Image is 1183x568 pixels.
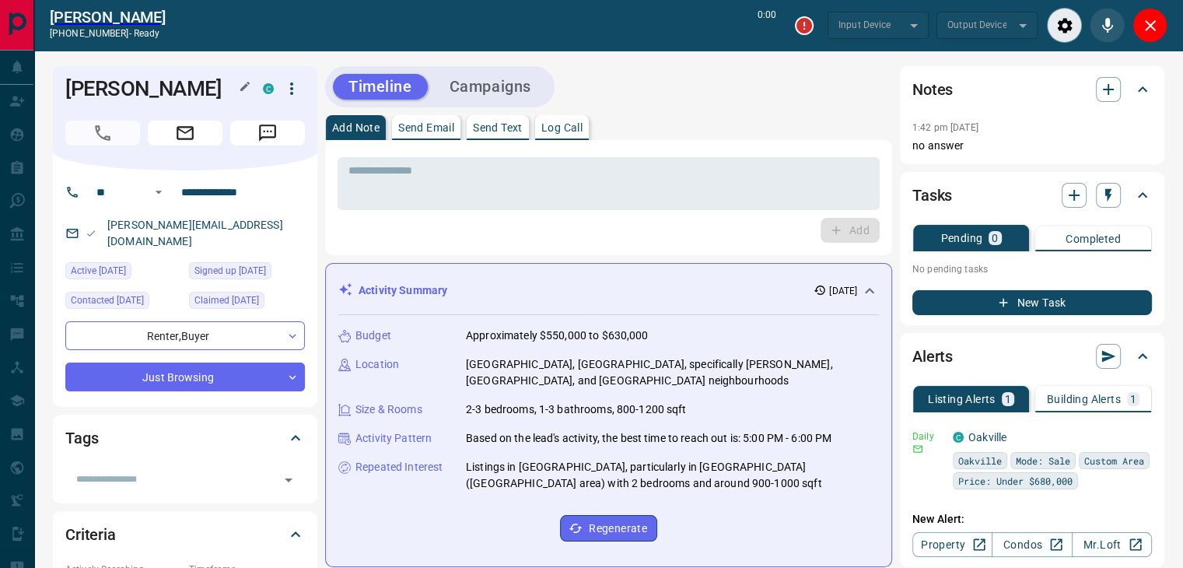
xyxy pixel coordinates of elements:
span: Signed up [DATE] [194,263,266,279]
svg: Email [912,444,923,454]
p: [DATE] [829,284,857,298]
div: Close [1132,8,1167,43]
p: New Alert: [912,511,1152,528]
span: Email [148,121,222,146]
p: Add Note [332,122,380,133]
div: Thu Sep 11 2025 [189,292,305,314]
p: No pending tasks [912,258,1152,281]
p: Approximately $550,000 to $630,000 [466,328,648,344]
p: Daily [912,430,943,444]
h2: Tags [65,426,98,451]
button: New Task [912,290,1152,315]
button: Open [149,183,168,202]
div: Renter , Buyer [65,321,305,350]
p: Repeated Interest [355,459,443,475]
a: [PERSON_NAME][EMAIL_ADDRESS][DOMAIN_NAME] [107,219,283,247]
p: Budget [355,328,391,344]
p: Listings in [GEOGRAPHIC_DATA], particularly in [GEOGRAPHIC_DATA] ([GEOGRAPHIC_DATA] area) with 2 ... [466,459,879,492]
h1: [PERSON_NAME] [65,76,240,101]
a: Condos [992,532,1072,557]
button: Campaigns [434,74,547,100]
button: Regenerate [560,515,657,542]
div: Audio Settings [1047,8,1082,43]
h2: Tasks [912,183,952,208]
div: Notes [912,71,1152,108]
div: Tue Sep 09 2025 [65,262,181,284]
a: Property [912,532,992,557]
div: condos.ca [953,432,964,443]
h2: Criteria [65,522,116,547]
div: Alerts [912,338,1152,375]
p: Send Text [473,122,523,133]
div: condos.ca [263,83,274,94]
div: Mon May 11 2020 [189,262,305,284]
p: Location [355,356,399,373]
p: no answer [912,138,1152,154]
p: [PHONE_NUMBER] - [50,26,166,40]
p: Activity Pattern [355,430,432,447]
p: 0:00 [758,8,776,43]
h2: Notes [912,77,953,102]
span: Active [DATE] [71,263,126,279]
p: Activity Summary [359,282,447,299]
p: 2-3 bedrooms, 1-3 bathrooms, 800-1200 sqft [466,401,687,418]
a: Mr.Loft [1072,532,1152,557]
p: Send Email [398,122,454,133]
div: Thu Sep 11 2025 [65,292,181,314]
button: Timeline [333,74,428,100]
span: Oakville [958,453,1002,468]
button: Open [278,469,299,491]
p: [GEOGRAPHIC_DATA], [GEOGRAPHIC_DATA], specifically [PERSON_NAME], [GEOGRAPHIC_DATA], and [GEOGRAP... [466,356,879,389]
p: Building Alerts [1047,394,1121,405]
div: Activity Summary[DATE] [338,276,879,305]
p: 0 [992,233,998,244]
span: Custom Area [1084,453,1144,468]
p: Completed [1066,233,1121,244]
p: 1 [1130,394,1136,405]
div: Criteria [65,516,305,553]
div: Tags [65,419,305,457]
div: Mute [1090,8,1125,43]
span: Call [65,121,140,146]
div: Tasks [912,177,1152,214]
a: [PERSON_NAME] [50,8,166,26]
a: Oakville [968,431,1006,444]
span: Message [230,121,305,146]
p: Based on the lead's activity, the best time to reach out is: 5:00 PM - 6:00 PM [466,430,831,447]
p: Pending [940,233,982,244]
p: 1:42 pm [DATE] [912,122,978,133]
p: Size & Rooms [355,401,422,418]
p: 1 [1005,394,1011,405]
svg: Email Valid [86,228,96,239]
span: Claimed [DATE] [194,293,259,308]
span: Mode: Sale [1016,453,1070,468]
div: Just Browsing [65,363,305,391]
p: Log Call [541,122,583,133]
p: Listing Alerts [928,394,996,405]
span: Price: Under $680,000 [958,473,1073,489]
span: Contacted [DATE] [71,293,144,308]
span: ready [134,28,160,39]
h2: Alerts [912,344,953,369]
